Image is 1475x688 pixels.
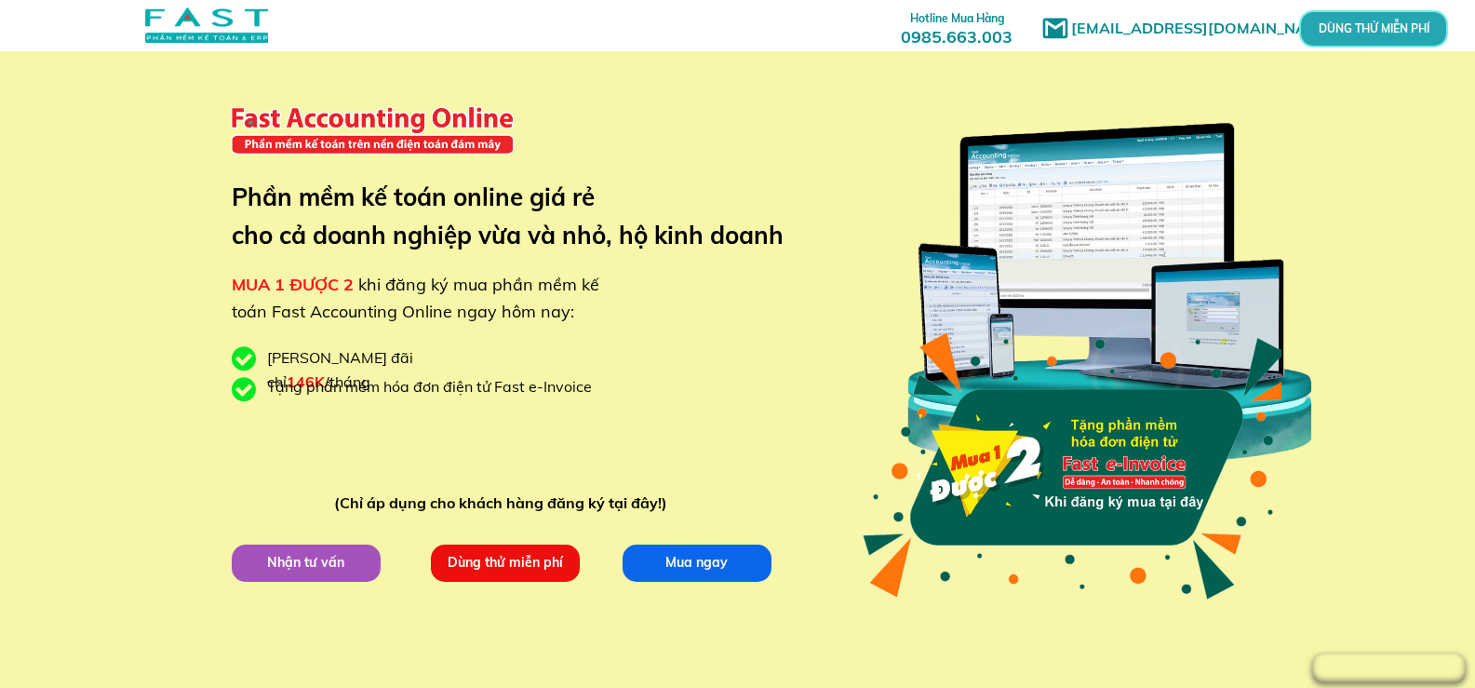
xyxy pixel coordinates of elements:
div: (Chỉ áp dụng cho khách hàng đăng ký tại đây!) [334,492,676,516]
h1: [EMAIL_ADDRESS][DOMAIN_NAME] [1071,17,1346,41]
span: 146K [287,372,325,391]
span: Hotline Mua Hàng [910,11,1004,25]
div: Tặng phần mềm hóa đơn điện tử Fast e-Invoice [267,375,606,399]
p: DÙNG THỬ MIỄN PHÍ [1351,23,1396,34]
div: [PERSON_NAME] đãi chỉ /tháng [267,346,509,394]
h3: Phần mềm kế toán online giá rẻ cho cả doanh nghiệp vừa và nhỏ, hộ kinh doanh [232,178,811,255]
p: Nhận tư vấn [231,544,380,581]
span: MUA 1 ĐƯỢC 2 [232,274,354,295]
p: Mua ngay [622,544,771,581]
span: khi đăng ký mua phần mềm kế toán Fast Accounting Online ngay hôm nay: [232,274,599,322]
h3: 0985.663.003 [880,7,1033,47]
p: Dùng thử miễn phí [430,544,579,581]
